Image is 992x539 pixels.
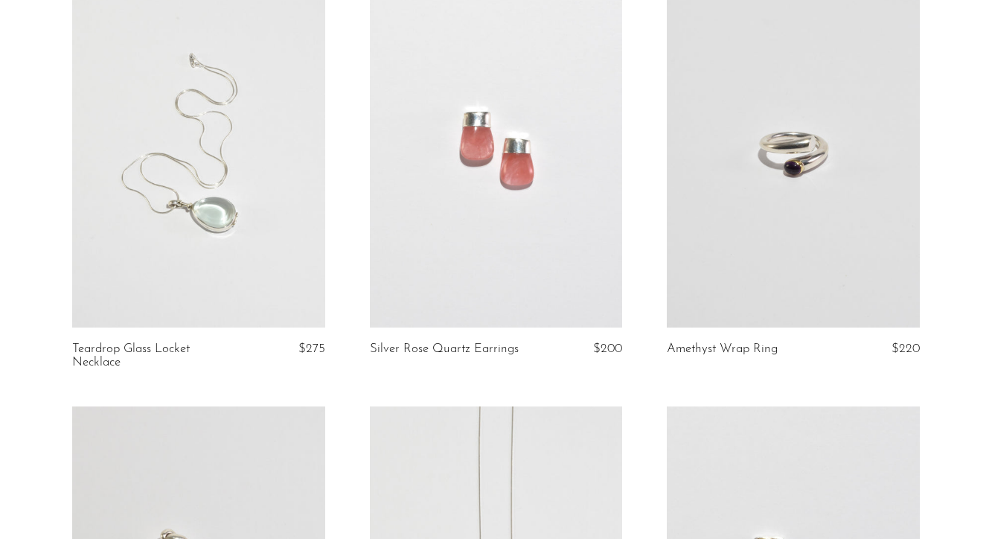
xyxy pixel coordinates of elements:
a: Amethyst Wrap Ring [667,342,778,356]
span: $220 [892,342,920,355]
a: Silver Rose Quartz Earrings [370,342,519,356]
span: $275 [298,342,325,355]
span: $200 [593,342,622,355]
a: Teardrop Glass Locket Necklace [72,342,240,370]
